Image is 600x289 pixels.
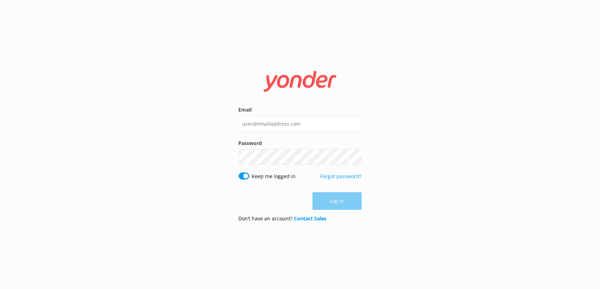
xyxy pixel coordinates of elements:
input: user@emailaddress.com [239,116,362,132]
p: Don’t have an account? [239,215,327,222]
label: Password [239,139,362,147]
label: Email [239,106,362,114]
a: Forgot password? [321,173,362,180]
label: Keep me logged in [252,172,296,180]
a: Contact Sales [294,215,327,222]
button: Show password [348,150,362,164]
